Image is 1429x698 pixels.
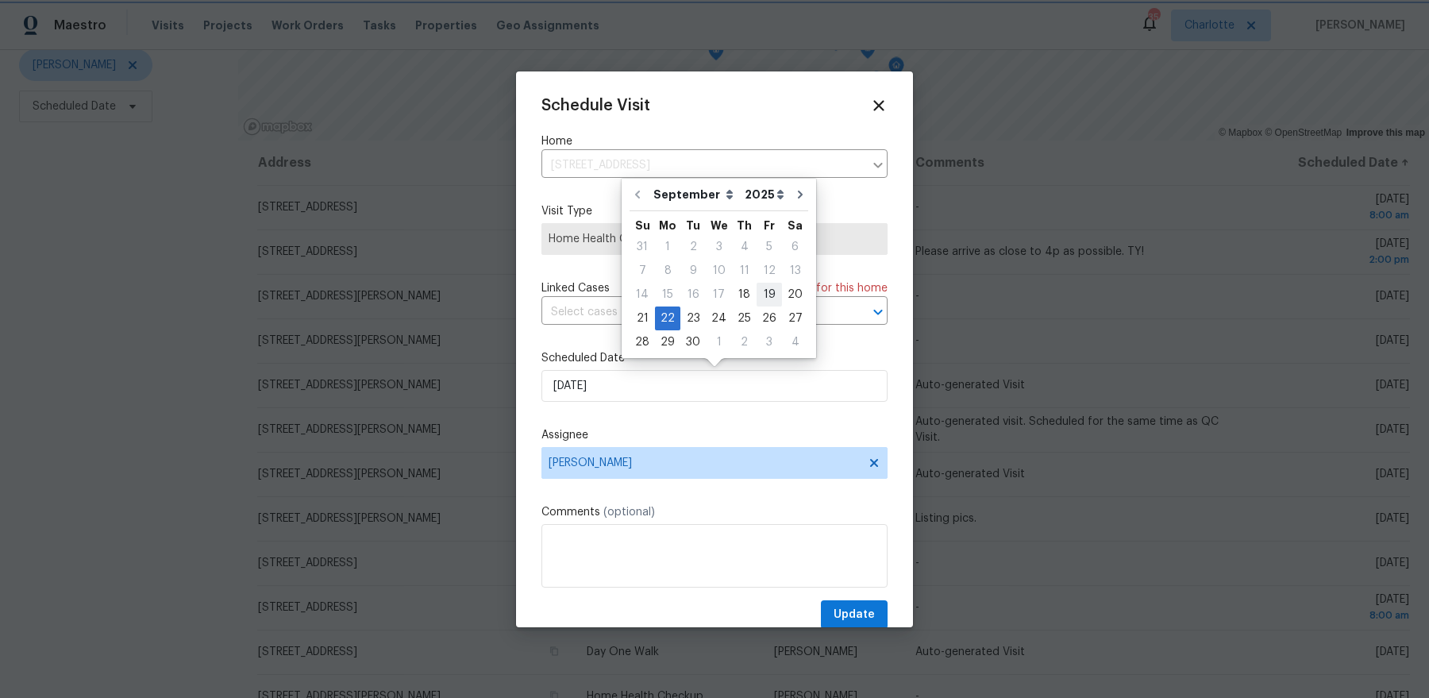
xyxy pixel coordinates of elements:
[655,331,680,353] div: 29
[867,301,889,323] button: Open
[549,457,860,469] span: [PERSON_NAME]
[603,507,655,518] span: (optional)
[541,280,610,296] span: Linked Cases
[630,330,655,354] div: Sun Sep 28 2025
[741,183,788,206] select: Year
[782,235,808,259] div: Sat Sep 06 2025
[782,283,808,306] div: 20
[732,236,757,258] div: 4
[630,283,655,306] div: 14
[680,259,706,283] div: Tue Sep 09 2025
[737,220,752,231] abbr: Thursday
[630,235,655,259] div: Sun Aug 31 2025
[732,331,757,353] div: 2
[541,427,888,443] label: Assignee
[541,370,888,402] input: M/D/YYYY
[541,133,888,149] label: Home
[655,307,680,330] div: Mon Sep 22 2025
[757,307,782,330] div: 26
[541,153,864,178] input: Enter in an address
[655,283,680,307] div: Mon Sep 15 2025
[626,179,649,210] button: Go to previous month
[680,330,706,354] div: Tue Sep 30 2025
[711,220,728,231] abbr: Wednesday
[541,350,888,366] label: Scheduled Date
[649,183,741,206] select: Month
[680,283,706,307] div: Tue Sep 16 2025
[757,260,782,282] div: 12
[541,504,888,520] label: Comments
[541,300,843,325] input: Select cases
[732,283,757,307] div: Thu Sep 18 2025
[732,307,757,330] div: Thu Sep 25 2025
[834,605,875,625] span: Update
[757,235,782,259] div: Fri Sep 05 2025
[706,260,732,282] div: 10
[782,260,808,282] div: 13
[706,283,732,306] div: 17
[630,331,655,353] div: 28
[706,330,732,354] div: Wed Oct 01 2025
[655,283,680,306] div: 15
[757,283,782,306] div: 19
[706,331,732,353] div: 1
[782,283,808,307] div: Sat Sep 20 2025
[764,220,775,231] abbr: Friday
[680,307,706,330] div: 23
[655,330,680,354] div: Mon Sep 29 2025
[680,235,706,259] div: Tue Sep 02 2025
[680,236,706,258] div: 2
[630,307,655,330] div: 21
[655,235,680,259] div: Mon Sep 01 2025
[732,283,757,306] div: 18
[788,220,803,231] abbr: Saturday
[655,236,680,258] div: 1
[732,235,757,259] div: Thu Sep 04 2025
[706,283,732,307] div: Wed Sep 17 2025
[706,307,732,330] div: 24
[732,259,757,283] div: Thu Sep 11 2025
[732,330,757,354] div: Thu Oct 02 2025
[655,307,680,330] div: 22
[782,307,808,330] div: 27
[655,260,680,282] div: 8
[870,97,888,114] span: Close
[788,179,812,210] button: Go to next month
[655,259,680,283] div: Mon Sep 08 2025
[757,307,782,330] div: Fri Sep 26 2025
[706,259,732,283] div: Wed Sep 10 2025
[680,307,706,330] div: Tue Sep 23 2025
[630,260,655,282] div: 7
[686,220,700,231] abbr: Tuesday
[757,283,782,307] div: Fri Sep 19 2025
[541,203,888,219] label: Visit Type
[630,307,655,330] div: Sun Sep 21 2025
[757,259,782,283] div: Fri Sep 12 2025
[630,283,655,307] div: Sun Sep 14 2025
[757,236,782,258] div: 5
[630,259,655,283] div: Sun Sep 07 2025
[541,98,650,114] span: Schedule Visit
[782,236,808,258] div: 6
[630,236,655,258] div: 31
[680,331,706,353] div: 30
[782,259,808,283] div: Sat Sep 13 2025
[680,260,706,282] div: 9
[659,220,676,231] abbr: Monday
[821,600,888,630] button: Update
[706,235,732,259] div: Wed Sep 03 2025
[706,236,732,258] div: 3
[757,330,782,354] div: Fri Oct 03 2025
[635,220,650,231] abbr: Sunday
[782,307,808,330] div: Sat Sep 27 2025
[782,330,808,354] div: Sat Oct 04 2025
[732,260,757,282] div: 11
[680,283,706,306] div: 16
[732,307,757,330] div: 25
[706,307,732,330] div: Wed Sep 24 2025
[757,331,782,353] div: 3
[782,331,808,353] div: 4
[549,231,880,247] span: Home Health Checkup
